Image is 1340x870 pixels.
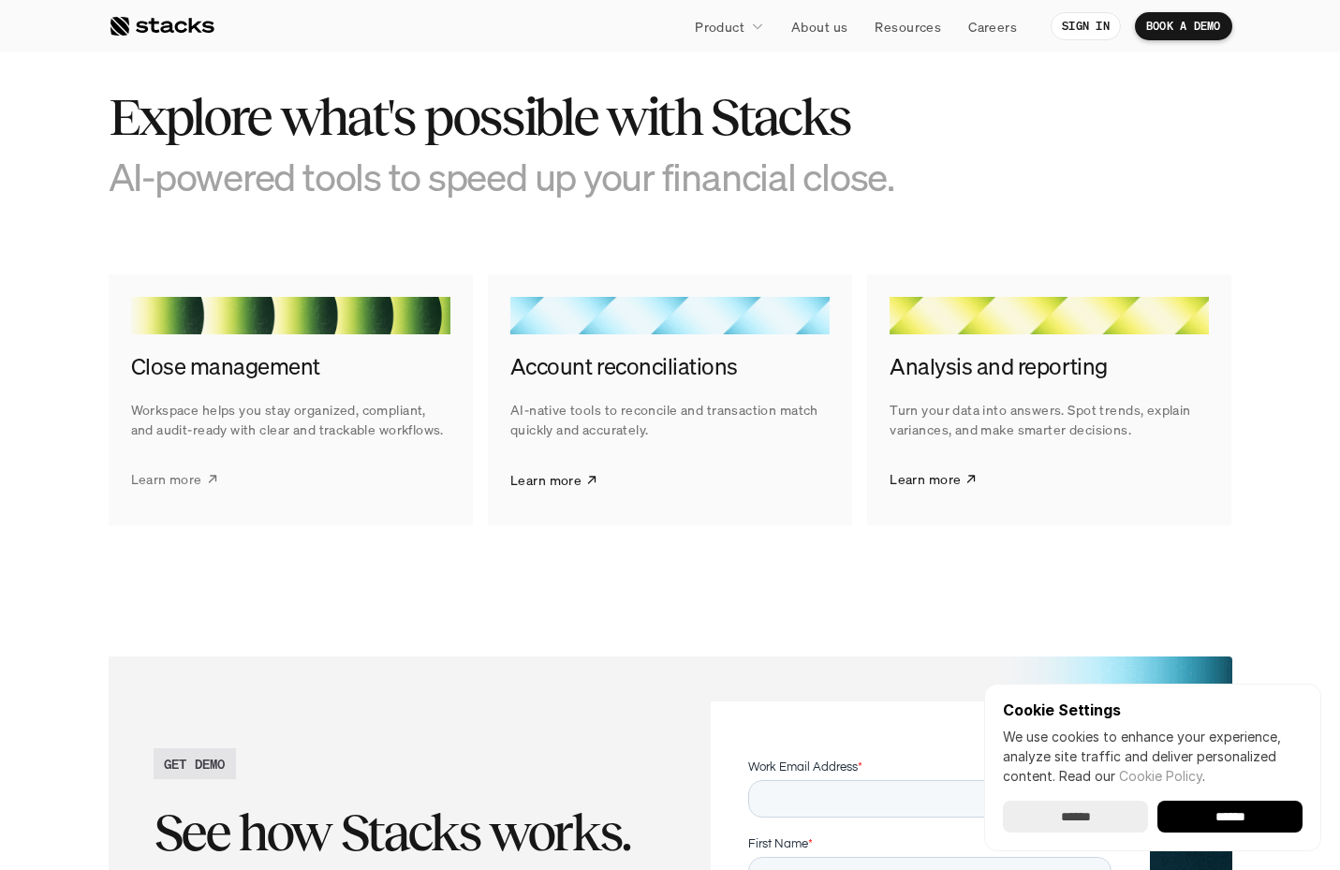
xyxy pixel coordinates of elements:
a: Learn more [131,456,219,503]
p: Cookie Settings [1003,702,1303,717]
h4: Account reconciliations [510,351,830,383]
p: BOOK A DEMO [1146,20,1221,33]
a: BOOK A DEMO [1135,12,1232,40]
p: About us [791,17,847,37]
a: Resources [863,9,952,43]
p: AI-native tools to reconcile and transaction match quickly and accurately. [510,400,830,439]
a: Learn more [890,456,978,503]
a: About us [780,9,859,43]
p: Workspace helps you stay organized, compliant, and audit-ready with clear and trackable workflows. [131,400,450,439]
p: Learn more [890,469,961,489]
h2: Explore what's possible with Stacks [109,88,951,146]
p: We use cookies to enhance your experience, analyze site traffic and deliver personalized content. [1003,727,1303,786]
p: Learn more [510,469,582,489]
h4: Analysis and reporting [890,351,1209,383]
a: Cookie Policy [1119,768,1202,784]
p: Product [695,17,744,37]
p: SIGN IN [1062,20,1110,33]
a: SIGN IN [1051,12,1121,40]
p: Learn more [131,469,202,489]
p: Turn your data into answers. Spot trends, explain variances, and make smarter decisions. [890,400,1209,439]
h2: GET DEMO [164,754,226,774]
a: Learn more [510,456,598,503]
a: Careers [957,9,1028,43]
h2: See how Stacks works. [154,804,655,862]
a: Privacy Policy [221,357,303,370]
p: Careers [968,17,1017,37]
span: Read our . [1059,768,1205,784]
h4: Close management [131,351,450,383]
p: Resources [875,17,941,37]
h3: AI-powered tools to speed up your financial close. [109,154,951,199]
